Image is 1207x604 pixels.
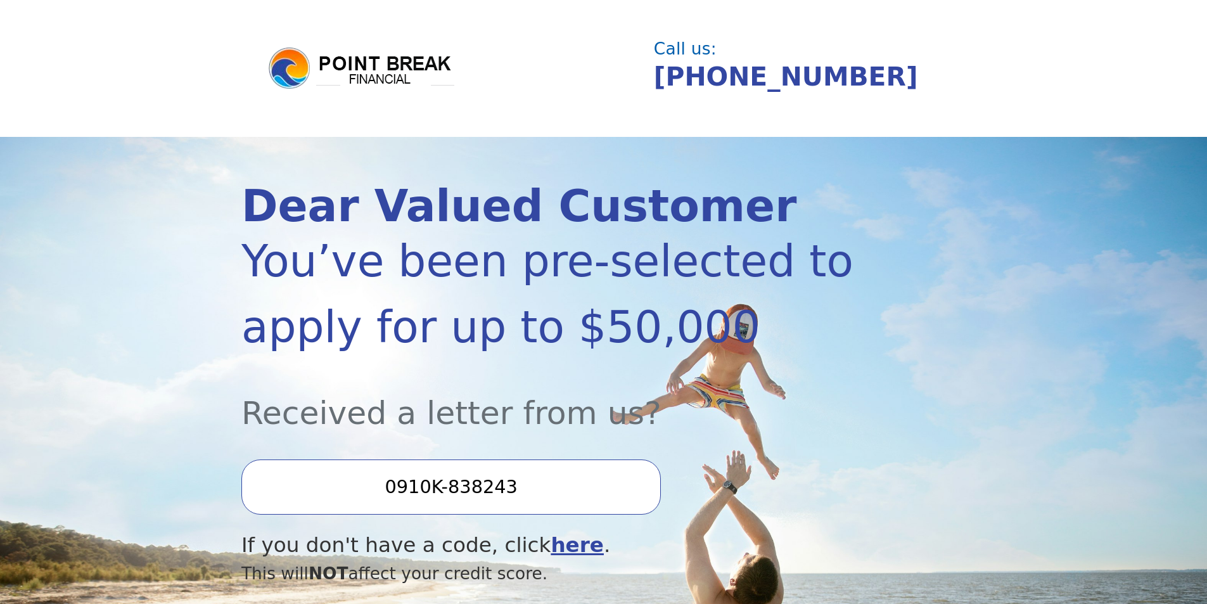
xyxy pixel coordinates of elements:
div: Call us: [654,41,955,57]
div: If you don't have a code, click . [241,530,857,561]
a: [PHONE_NUMBER] [654,61,918,92]
div: Dear Valued Customer [241,184,857,228]
span: NOT [309,563,348,583]
img: logo.png [267,46,457,91]
div: Received a letter from us? [241,360,857,437]
input: Enter your Offer Code: [241,459,661,514]
div: This will affect your credit score. [241,561,857,586]
a: here [551,533,604,557]
div: You’ve been pre-selected to apply for up to $50,000 [241,228,857,360]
